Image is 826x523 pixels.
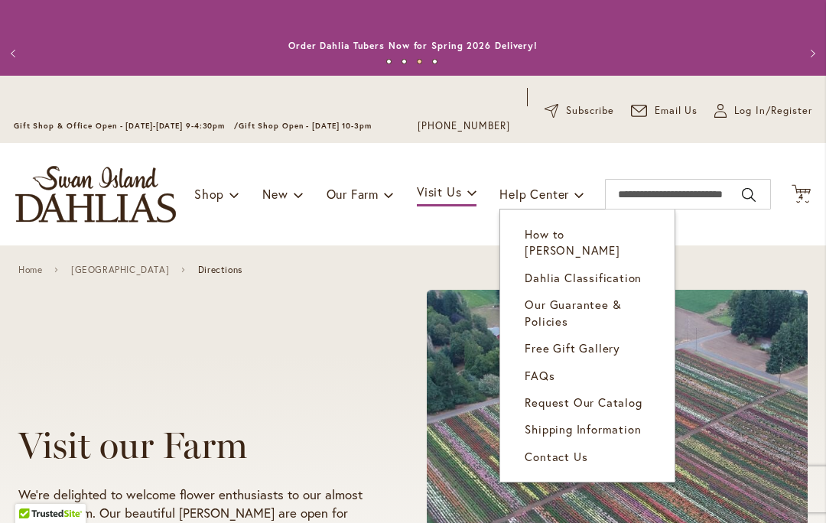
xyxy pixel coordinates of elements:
button: 3 of 4 [417,59,422,64]
a: store logo [15,166,176,223]
span: Dahlia Classification [525,270,642,285]
span: Shop [194,186,224,202]
button: Next [795,38,826,69]
a: Home [18,265,42,275]
span: Email Us [655,103,698,119]
span: Visit Us [417,184,461,200]
a: Log In/Register [714,103,812,119]
h1: Visit our Farm [18,424,369,466]
span: New [262,186,288,202]
span: 4 [798,192,804,202]
a: Subscribe [545,103,614,119]
span: Contact Us [525,449,587,464]
span: FAQs [525,368,554,383]
span: Our Guarantee & Policies [525,297,621,328]
span: Log In/Register [734,103,812,119]
a: Email Us [631,103,698,119]
span: Free Gift Gallery [525,340,620,356]
span: How to [PERSON_NAME] [525,226,619,258]
button: 2 of 4 [402,59,407,64]
button: 4 [792,184,811,205]
a: [PHONE_NUMBER] [418,119,510,134]
span: Gift Shop & Office Open - [DATE]-[DATE] 9-4:30pm / [14,121,239,131]
span: Directions [198,265,242,275]
span: Request Our Catalog [525,395,642,410]
span: Subscribe [566,103,614,119]
span: Help Center [499,186,569,202]
button: 1 of 4 [386,59,392,64]
a: [GEOGRAPHIC_DATA] [71,265,169,275]
span: Gift Shop Open - [DATE] 10-3pm [239,121,372,131]
span: Shipping Information [525,421,641,437]
button: 4 of 4 [432,59,437,64]
span: Our Farm [327,186,379,202]
a: Order Dahlia Tubers Now for Spring 2026 Delivery! [288,40,538,51]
